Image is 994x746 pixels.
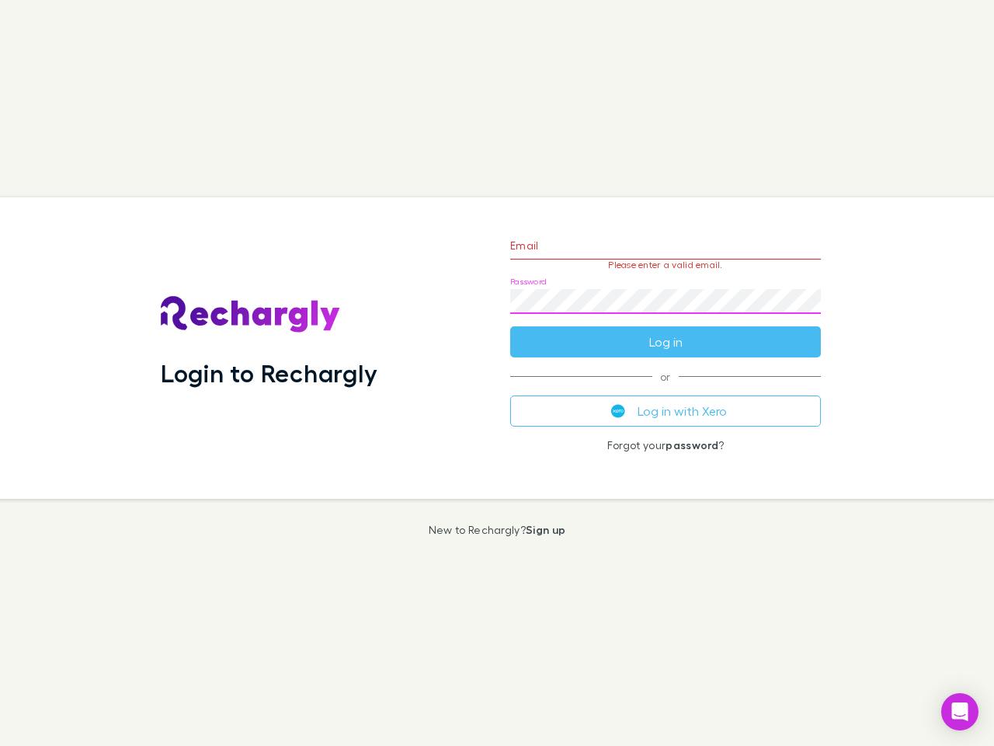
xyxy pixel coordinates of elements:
[510,376,821,377] span: or
[510,260,821,270] p: Please enter a valid email.
[161,358,377,388] h1: Login to Rechargly
[510,396,821,427] button: Log in with Xero
[510,439,821,451] p: Forgot your ?
[510,276,547,288] label: Password
[526,523,565,536] a: Sign up
[666,438,718,451] a: password
[611,404,625,418] img: Xero's logo
[941,693,978,730] div: Open Intercom Messenger
[161,296,341,333] img: Rechargly's Logo
[510,326,821,357] button: Log in
[429,524,566,536] p: New to Rechargly?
